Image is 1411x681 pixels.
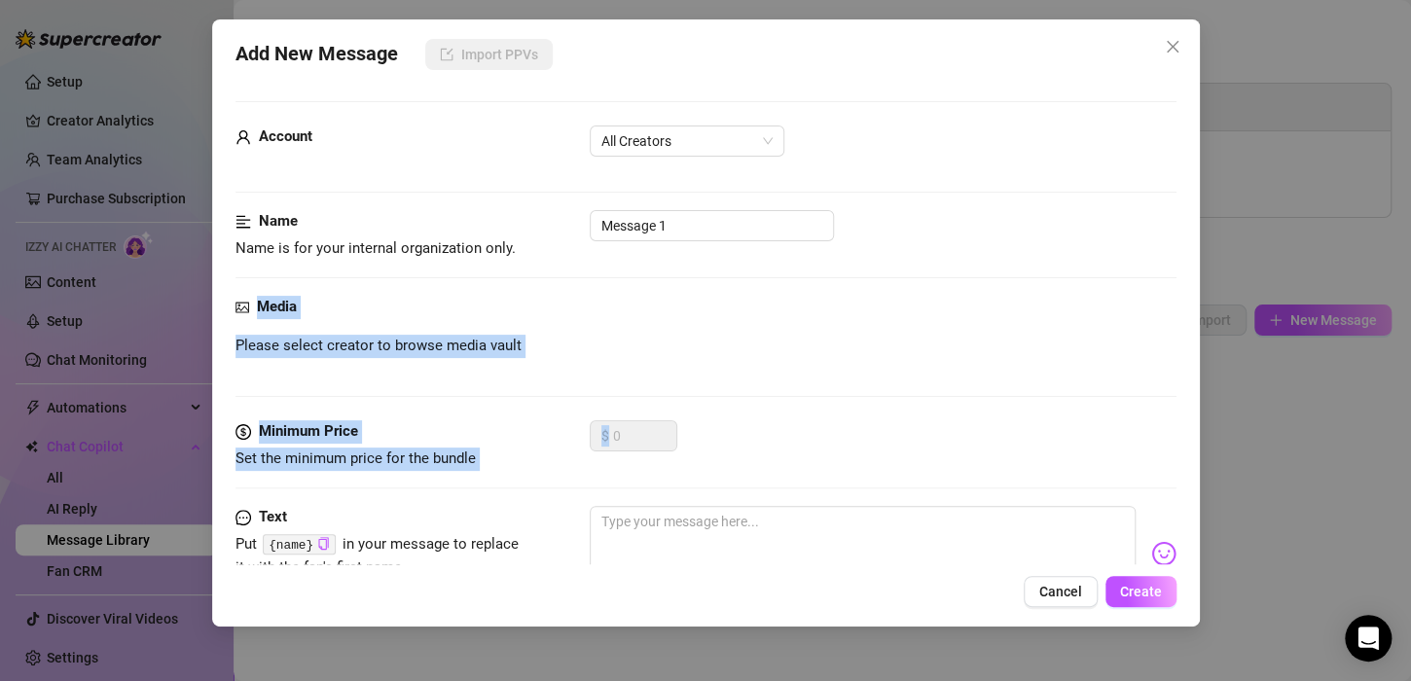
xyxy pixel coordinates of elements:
[235,449,476,467] span: Set the minimum price for the bundle
[1157,39,1188,54] span: Close
[235,335,522,358] span: Please select creator to browse media vault
[259,212,298,230] strong: Name
[1105,576,1176,607] button: Create
[1039,584,1082,599] span: Cancel
[1120,584,1162,599] span: Create
[317,537,330,552] button: Click to Copy
[1345,615,1392,662] div: Open Intercom Messenger
[235,210,251,233] span: align-left
[235,239,516,257] span: Name is for your internal organization only.
[1151,541,1176,566] img: svg%3e
[259,508,287,525] strong: Text
[601,126,773,156] span: All Creators
[1165,39,1180,54] span: close
[317,537,330,550] span: copy
[590,210,834,241] input: Enter a name
[257,298,297,315] strong: Media
[235,506,251,529] span: message
[235,125,251,149] span: user
[425,39,553,70] button: Import PPVs
[263,534,336,555] code: {name}
[1157,31,1188,62] button: Close
[259,127,312,145] strong: Account
[235,39,398,70] span: Add New Message
[259,422,358,440] strong: Minimum Price
[235,420,251,444] span: dollar
[235,535,520,576] span: Put in your message to replace it with the fan's first name.
[1024,576,1098,607] button: Cancel
[235,296,249,319] span: picture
